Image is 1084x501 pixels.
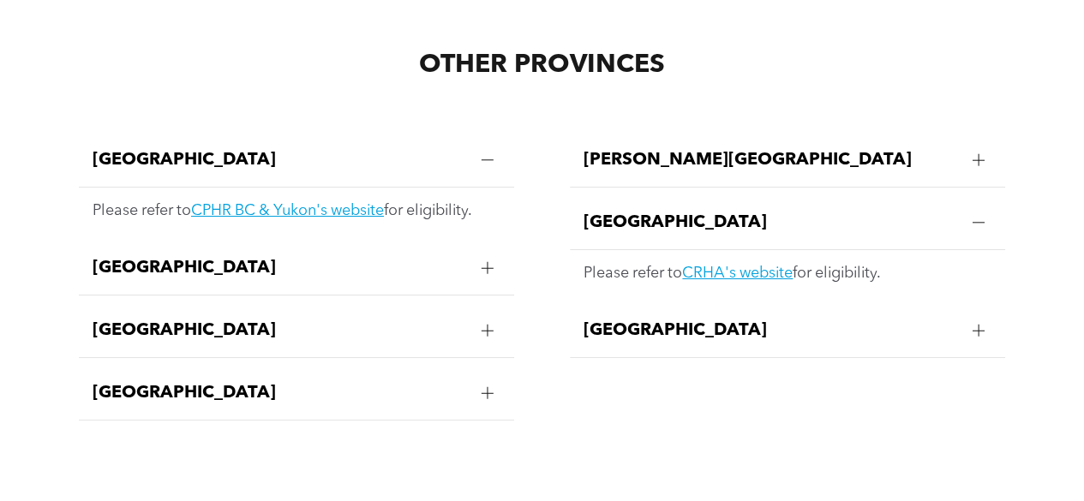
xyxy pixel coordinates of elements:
[93,383,468,403] span: [GEOGRAPHIC_DATA]
[584,264,991,283] p: Please refer to for eligibility.
[93,201,500,220] p: Please refer to for eligibility.
[93,320,468,341] span: [GEOGRAPHIC_DATA]
[419,52,665,78] span: OTHER PROVINCES
[682,265,793,281] a: CRHA's website
[584,150,959,170] span: [PERSON_NAME][GEOGRAPHIC_DATA]
[93,150,468,170] span: [GEOGRAPHIC_DATA]
[93,258,468,278] span: [GEOGRAPHIC_DATA]
[191,203,384,218] a: CPHR BC & Yukon's website
[584,320,959,341] span: [GEOGRAPHIC_DATA]
[584,212,959,233] span: [GEOGRAPHIC_DATA]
